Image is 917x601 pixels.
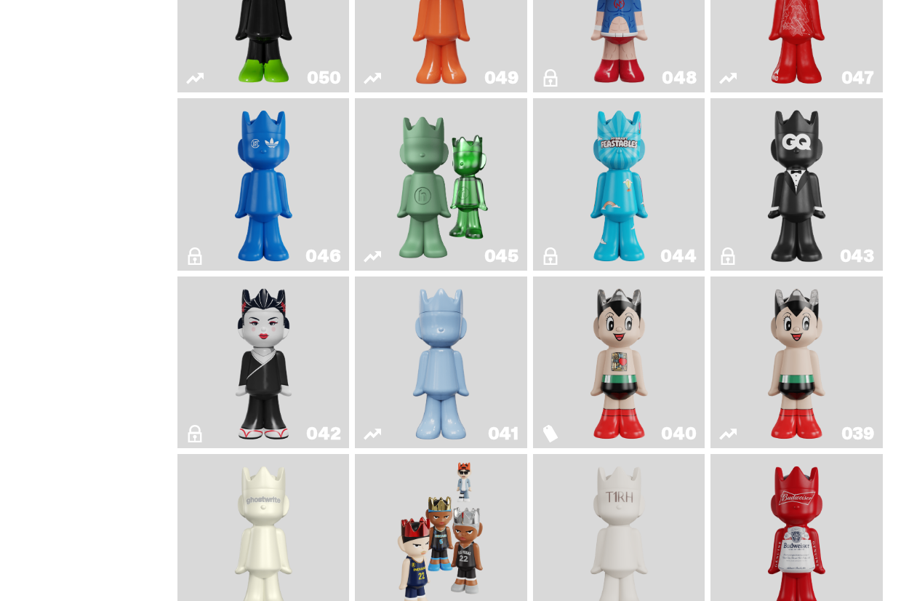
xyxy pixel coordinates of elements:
[484,247,518,265] div: 045
[719,282,874,443] a: Astro Boy
[841,425,874,442] div: 039
[229,104,298,265] img: ComplexCon HK
[542,282,697,443] a: Astro Boy (Heart)
[660,247,696,265] div: 044
[662,69,696,87] div: 048
[407,282,476,443] img: Schrödinger's ghost: Winter Blue
[661,425,696,442] div: 040
[762,104,831,265] img: Black Tie
[542,104,697,265] a: Feastables
[186,104,341,265] a: ComplexCon HK
[364,104,518,265] a: Present
[840,247,874,265] div: 043
[386,104,497,265] img: Present
[585,104,654,265] img: Feastables
[488,425,518,442] div: 041
[186,282,341,443] a: Sei Less
[841,69,874,87] div: 047
[585,282,654,443] img: Astro Boy (Heart)
[305,247,340,265] div: 046
[306,425,340,442] div: 042
[364,282,518,443] a: Schrödinger's ghost: Winter Blue
[719,104,874,265] a: Black Tie
[762,282,831,443] img: Astro Boy
[229,282,298,443] img: Sei Less
[484,69,518,87] div: 049
[307,69,340,87] div: 050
